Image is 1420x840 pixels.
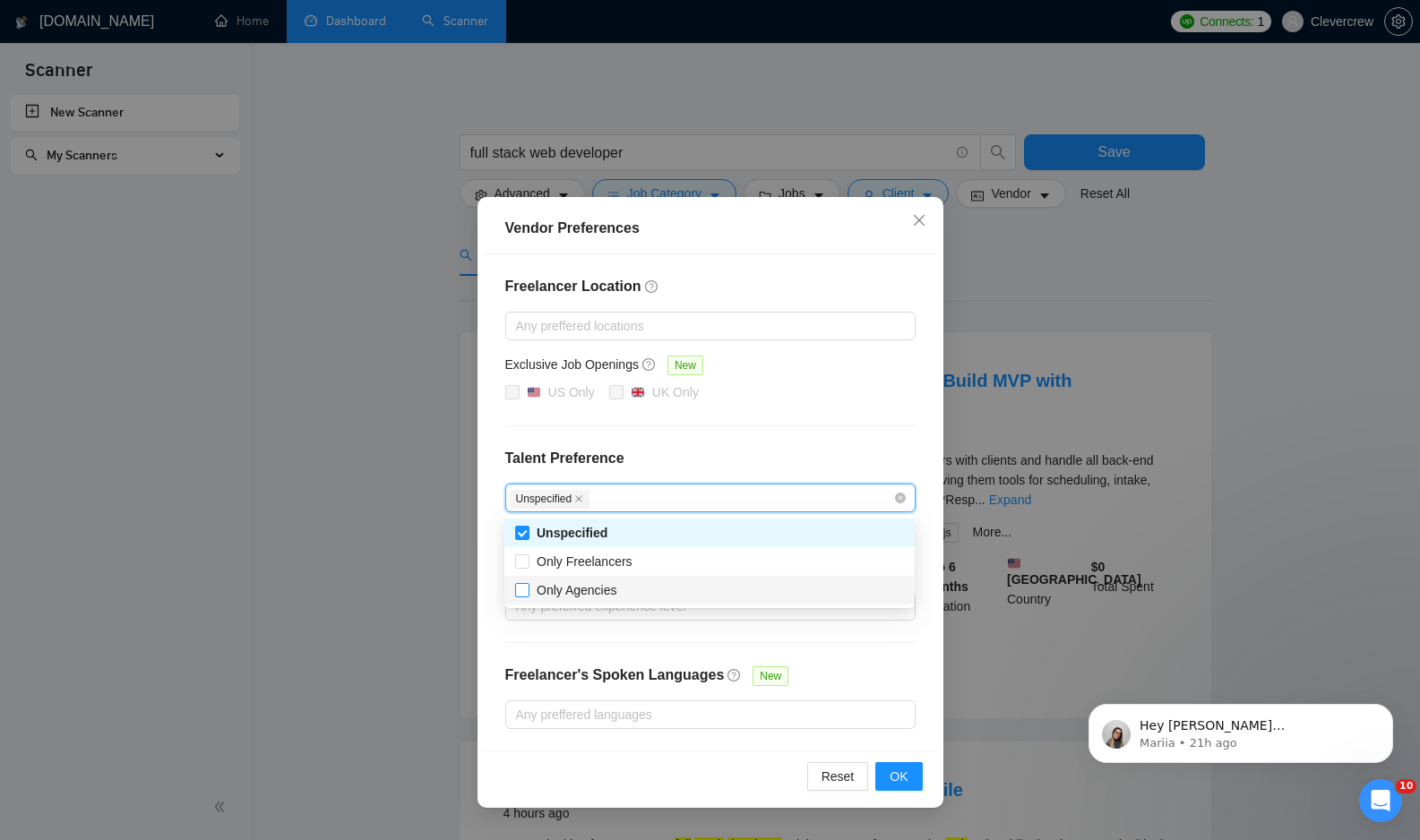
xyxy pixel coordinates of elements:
span: question-circle [727,668,742,682]
iframe: Intercom notifications message [1062,666,1420,792]
img: 🇺🇸 [528,386,540,399]
div: US Only [548,382,595,402]
button: Reset [807,762,869,791]
h4: Freelancer Location [505,276,916,297]
span: Reset [822,767,855,786]
span: Unspecified [510,490,590,509]
span: New [753,666,788,686]
span: question-circle [645,279,659,294]
h4: Talent Preference [505,448,916,469]
span: 10 [1396,779,1416,793]
h5: Exclusive Job Openings [505,355,639,374]
span: close [912,213,926,227]
button: Close [895,197,943,245]
h4: Freelancer's Spoken Languages [505,664,725,686]
span: Only Agencies [537,583,617,597]
span: Only Freelancers [537,554,633,569]
span: close [574,494,583,503]
span: OK [890,767,908,786]
img: 🇬🇧 [632,386,644,399]
button: OK [875,762,922,791]
span: question-circle [642,357,657,372]
span: Unspecified [537,526,607,540]
div: UK Only [652,382,699,402]
div: Vendor Preferences [505,218,916,239]
span: New [667,356,703,375]
span: close-circle [895,493,906,503]
iframe: Intercom live chat [1359,779,1402,822]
